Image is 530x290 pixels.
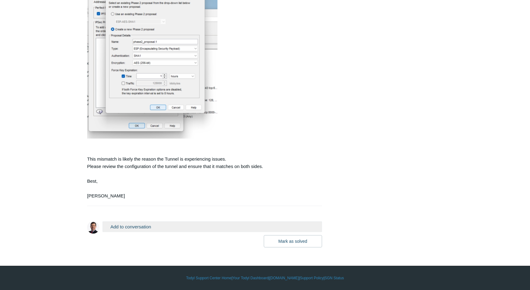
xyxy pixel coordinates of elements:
[264,235,322,247] button: Mark as solved
[232,275,268,281] a: Your Todyl Dashboard
[102,221,322,232] button: Add to conversation
[325,275,344,281] a: SGN Status
[300,275,324,281] a: Support Policy
[87,275,443,281] div: | | | |
[186,275,232,281] a: Todyl Support Center Home
[269,275,299,281] a: [DOMAIN_NAME]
